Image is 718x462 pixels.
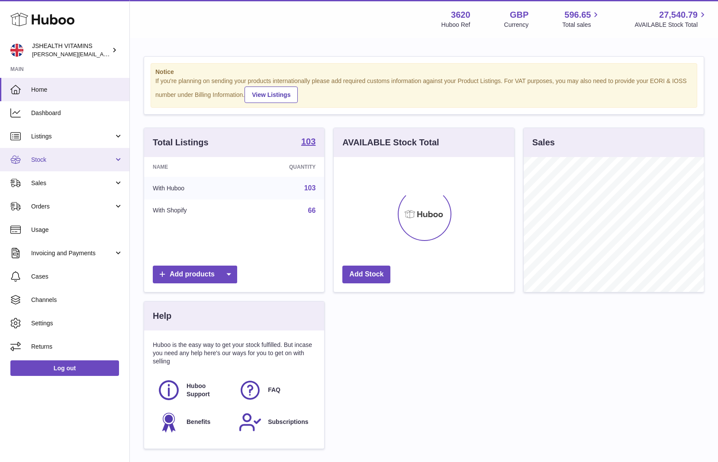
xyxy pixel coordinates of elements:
[144,177,241,199] td: With Huboo
[268,418,308,426] span: Subscriptions
[157,411,230,434] a: Benefits
[153,310,171,322] h3: Help
[187,382,229,398] span: Huboo Support
[659,9,698,21] span: 27,540.79
[451,9,470,21] strong: 3620
[238,411,311,434] a: Subscriptions
[10,360,119,376] a: Log out
[153,266,237,283] a: Add products
[31,202,114,211] span: Orders
[31,226,123,234] span: Usage
[31,86,123,94] span: Home
[304,184,316,192] a: 103
[241,157,324,177] th: Quantity
[634,21,708,29] span: AVAILABLE Stock Total
[31,273,123,281] span: Cases
[308,207,316,214] a: 66
[10,44,23,57] img: francesca@jshealthvitamins.com
[564,9,591,21] span: 596.65
[31,296,123,304] span: Channels
[31,156,114,164] span: Stock
[153,137,209,148] h3: Total Listings
[31,132,114,141] span: Listings
[31,179,114,187] span: Sales
[187,418,210,426] span: Benefits
[342,266,390,283] a: Add Stock
[562,9,601,29] a: 596.65 Total sales
[31,319,123,327] span: Settings
[238,379,311,402] a: FAQ
[634,9,708,29] a: 27,540.79 AVAILABLE Stock Total
[153,341,316,366] p: Huboo is the easy way to get your stock fulfilled. But incase you need any help here's our ways f...
[31,109,123,117] span: Dashboard
[562,21,601,29] span: Total sales
[31,343,123,351] span: Returns
[532,137,555,148] h3: Sales
[268,386,280,394] span: FAQ
[31,249,114,257] span: Invoicing and Payments
[144,157,241,177] th: Name
[144,199,241,222] td: With Shopify
[155,77,692,103] div: If you're planning on sending your products internationally please add required customs informati...
[504,21,529,29] div: Currency
[342,137,439,148] h3: AVAILABLE Stock Total
[510,9,528,21] strong: GBP
[245,87,298,103] a: View Listings
[155,68,692,76] strong: Notice
[441,21,470,29] div: Huboo Ref
[301,137,316,148] a: 103
[32,42,110,58] div: JSHEALTH VITAMINS
[32,51,174,58] span: [PERSON_NAME][EMAIL_ADDRESS][DOMAIN_NAME]
[301,137,316,146] strong: 103
[157,379,230,402] a: Huboo Support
